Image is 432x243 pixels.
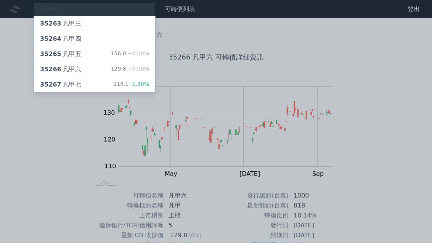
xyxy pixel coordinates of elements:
[111,50,149,59] div: 156.0
[40,19,81,28] div: 凡甲三
[34,77,155,92] a: 35267凡甲七 116.1-1.30%
[34,62,155,77] a: 35266凡甲六 129.8+0.00%
[40,34,81,43] div: 凡甲四
[40,80,81,89] div: 凡甲七
[40,50,61,58] span: 35265
[40,20,61,27] span: 35263
[113,80,149,89] div: 116.1
[34,47,155,62] a: 35265凡甲五 156.0+0.00%
[34,16,155,31] a: 35263凡甲三
[34,31,155,47] a: 35264凡甲四
[40,35,61,42] span: 35264
[126,66,149,72] span: +0.00%
[40,50,81,59] div: 凡甲五
[126,50,149,56] span: +0.00%
[111,65,149,74] div: 129.8
[40,65,81,74] div: 凡甲六
[128,81,149,87] span: -1.30%
[40,81,61,88] span: 35267
[40,66,61,73] span: 35266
